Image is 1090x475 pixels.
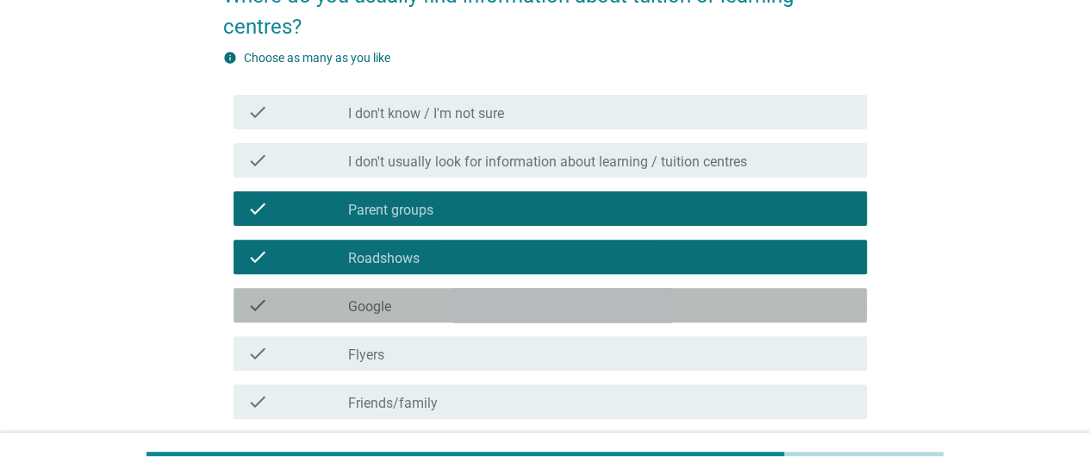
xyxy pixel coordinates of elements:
label: Google [348,298,391,316]
i: check [247,102,268,122]
label: I don't know / I'm not sure [348,105,504,122]
label: Parent groups [348,202,433,219]
i: check [247,343,268,364]
i: check [247,150,268,171]
label: Friends/family [348,395,438,412]
i: check [247,198,268,219]
label: Flyers [348,347,384,364]
label: I don't usually look for information about learning / tuition centres [348,153,747,171]
i: info [223,51,237,65]
i: check [247,247,268,267]
i: check [247,391,268,412]
i: check [247,295,268,316]
label: Roadshows [348,250,420,267]
label: Choose as many as you like [244,51,390,65]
